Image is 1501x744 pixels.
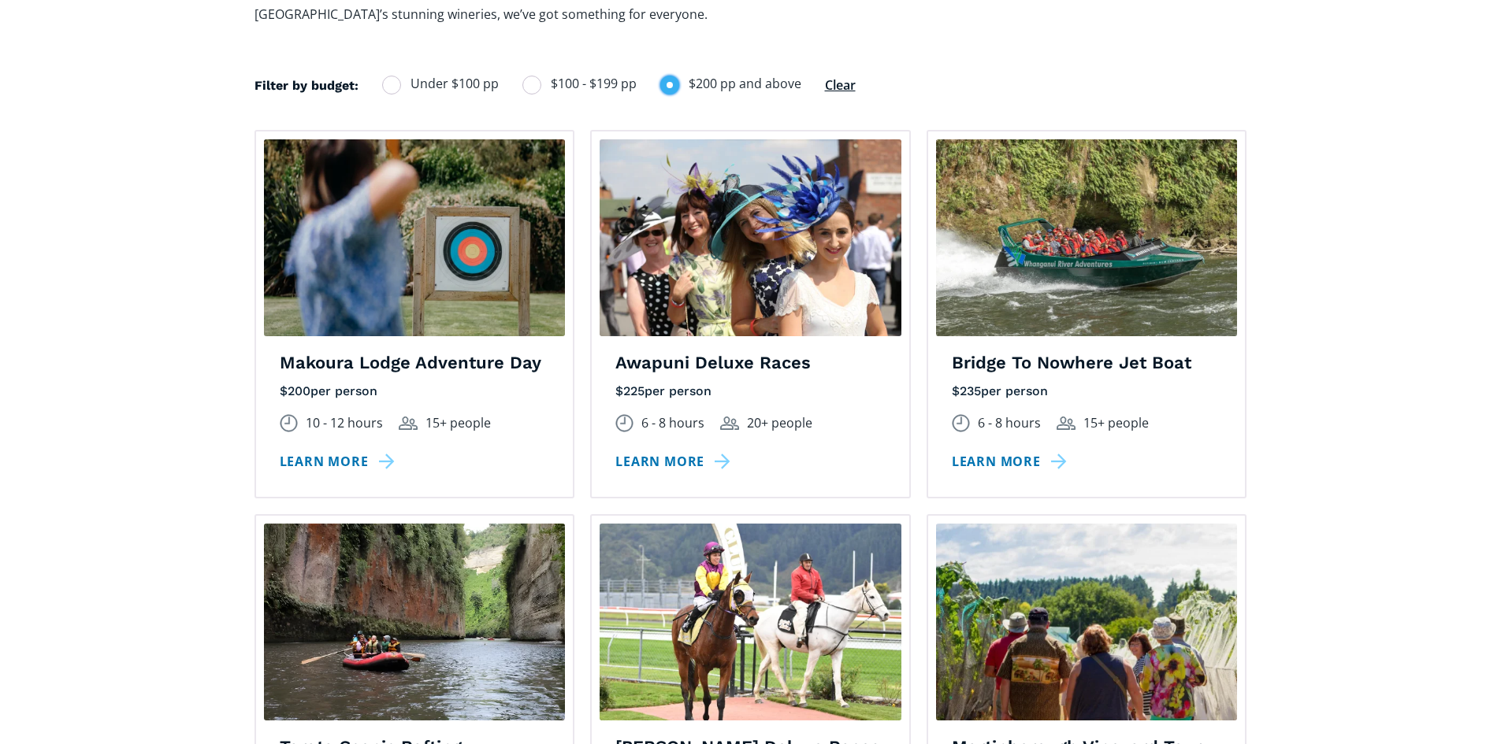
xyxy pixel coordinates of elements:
[280,414,298,432] img: Duration
[280,352,550,375] h4: Makoura Lodge Adventure Day
[306,412,383,435] div: 10 - 12 hours
[615,450,736,473] a: Learn more
[936,139,1238,336] img: A group of customers in life jackets riding a fast-moving jet boat along a river
[978,412,1041,435] div: 6 - 8 hours
[425,412,491,435] div: 15+ people
[960,383,981,400] div: 235
[399,416,418,430] img: Group size
[280,383,288,400] div: $
[623,383,645,400] div: 225
[615,352,886,375] h4: Awapuni Deluxe Races
[310,383,377,400] div: per person
[288,383,310,400] div: 200
[952,352,1222,375] h4: Bridge To Nowhere Jet Boat
[615,383,623,400] div: $
[615,414,633,432] img: Duration
[952,450,1072,473] a: Learn more
[1083,412,1149,435] div: 15+ people
[255,77,359,94] h4: Filter by budget:
[600,524,901,720] img: Two riders on horseback at Wellington Racing
[720,416,739,430] img: Group size
[641,412,704,435] div: 6 - 8 hours
[825,76,856,94] a: Clear
[411,73,499,94] span: Under $100 pp
[264,139,566,336] img: A woman pulling back the string of a bow and aiming for an archery target.
[264,524,566,720] img: An inflatable raft boat on a river in a gorge
[551,73,637,94] span: $100 - $199 pp
[645,383,711,400] div: per person
[255,73,856,114] form: Filters
[600,139,901,336] img: A group of ladies dressed formally for the races
[936,524,1238,720] img: Group of tourists exploring the vineyard
[981,383,1048,400] div: per person
[1057,416,1076,430] img: Group size
[747,412,812,435] div: 20+ people
[952,383,960,400] div: $
[280,450,400,473] a: Learn more
[952,414,970,432] img: Duration
[689,73,801,94] span: $200 pp and above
